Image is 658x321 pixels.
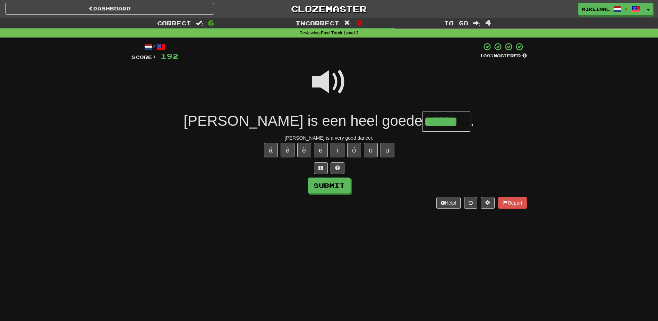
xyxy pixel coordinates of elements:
a: Clozemaster [224,3,433,15]
span: 0 [357,18,362,27]
button: Submit [308,178,351,194]
span: 192 [161,52,178,60]
span: MikeinNL [582,6,610,12]
span: [PERSON_NAME] is een heel goede [183,113,422,129]
a: Dashboard [5,3,214,15]
span: To go [444,19,468,26]
span: Correct [157,19,191,26]
span: . [470,113,475,129]
button: Single letter hint - you only get 1 per sentence and score half the points! alt+h [331,162,344,174]
span: 6 [208,18,214,27]
div: Mastered [480,53,527,59]
button: Switch sentence to multiple choice alt+p [314,162,328,174]
button: ü [381,143,394,157]
span: Incorrect [296,19,339,26]
span: : [196,20,204,26]
span: 4 [485,18,491,27]
button: Round history (alt+y) [464,197,477,209]
button: ó [347,143,361,157]
button: Report [498,197,527,209]
button: ö [364,143,378,157]
button: ë [314,143,328,157]
button: é [281,143,294,157]
a: MikeinNL / [578,3,644,15]
button: Help! [436,197,461,209]
div: / [131,42,178,51]
span: 100 % [480,53,494,58]
span: : [344,20,352,26]
button: è [297,143,311,157]
button: á [264,143,278,157]
span: / [625,6,629,10]
button: ï [331,143,344,157]
span: : [473,20,481,26]
span: Score: [131,54,156,60]
strong: Fast Track Level 3 [321,31,359,35]
div: [PERSON_NAME] is a very good dancer. [131,134,527,141]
